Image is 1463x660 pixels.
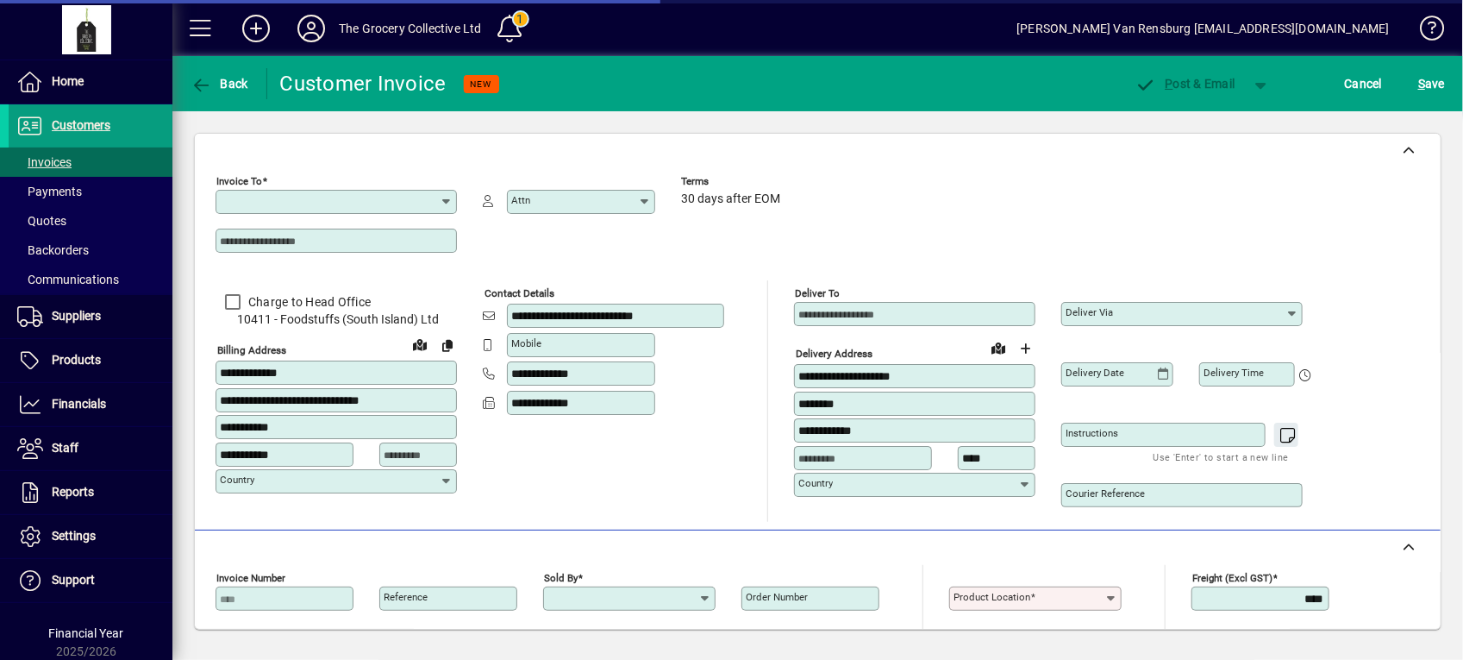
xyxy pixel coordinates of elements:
div: Customer Invoice [280,70,447,97]
mat-label: Sold by [544,572,578,584]
a: Financials [9,383,172,426]
button: Add [228,13,284,44]
mat-label: Invoice To [216,175,262,187]
span: Home [52,74,84,88]
label: Charge to Head Office [245,293,371,311]
mat-label: Country [798,477,833,489]
mat-label: Order number [746,591,808,603]
button: Back [186,68,253,99]
span: ave [1418,70,1445,97]
span: Invoices [17,155,72,169]
mat-label: Delivery time [1204,367,1264,379]
span: Products [52,353,101,367]
mat-label: Instructions [1066,427,1118,439]
a: View on map [985,334,1012,361]
button: Copy to Delivery address [434,331,461,359]
span: 30 days after EOM [681,192,780,206]
mat-label: Mobile [511,337,541,349]
span: Customers [52,118,110,132]
span: Financial Year [49,626,124,640]
span: Terms [681,176,785,187]
span: ost & Email [1135,77,1235,91]
mat-label: Reference [384,591,428,603]
span: Support [52,573,95,587]
a: Support [9,559,172,602]
a: Settings [9,515,172,558]
a: Communications [9,265,172,294]
mat-hint: Use 'Enter' to start a new line [1154,447,1289,467]
a: Backorders [9,236,172,265]
span: Reports [52,485,94,499]
mat-label: Freight (excl GST) [1192,572,1272,584]
button: Profile [284,13,339,44]
span: 10411 - Foodstuffs (South Island) Ltd [216,311,457,329]
button: Post & Email [1127,68,1244,99]
a: Suppliers [9,295,172,338]
span: Payments [17,185,82,198]
span: Settings [52,529,96,543]
a: Staff [9,427,172,470]
mat-label: Deliver via [1066,306,1113,318]
span: Quotes [17,214,66,228]
mat-label: Delivery date [1066,367,1124,379]
div: The Grocery Collective Ltd [339,15,482,42]
button: Save [1414,68,1449,99]
mat-label: Country [220,474,254,486]
a: Reports [9,471,172,514]
a: Quotes [9,206,172,236]
span: Suppliers [52,309,101,323]
button: Cancel [1341,68,1387,99]
span: Cancel [1345,70,1383,97]
a: Knowledge Base [1407,3,1441,60]
a: Products [9,339,172,382]
span: S [1418,77,1425,91]
mat-label: Invoice number [216,572,285,584]
app-page-header-button: Back [172,68,267,99]
a: View on map [406,330,434,358]
a: Home [9,60,172,104]
a: Payments [9,177,172,206]
mat-label: Deliver To [795,287,840,299]
span: Communications [17,273,119,286]
mat-label: Product location [953,591,1030,603]
mat-label: Courier Reference [1066,487,1145,500]
span: P [1166,77,1173,91]
div: [PERSON_NAME] Van Rensburg [EMAIL_ADDRESS][DOMAIN_NAME] [1016,15,1390,42]
mat-label: Attn [511,194,530,206]
span: Back [191,77,248,91]
button: Choose address [1012,335,1040,362]
span: Financials [52,397,106,411]
a: Invoices [9,148,172,177]
span: Staff [52,441,78,455]
span: NEW [471,79,492,90]
span: Backorders [17,243,89,257]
